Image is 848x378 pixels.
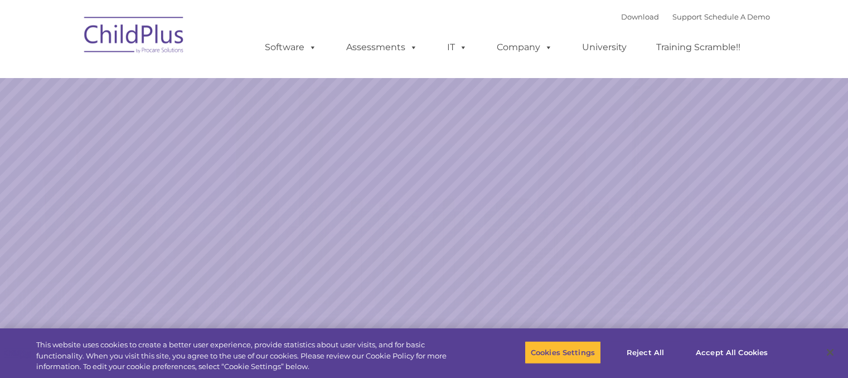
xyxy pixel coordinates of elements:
a: IT [436,36,478,59]
a: Schedule A Demo [704,12,770,21]
a: Learn More [576,253,718,290]
button: Cookies Settings [525,341,601,364]
a: University [571,36,638,59]
a: Support [672,12,702,21]
div: This website uses cookies to create a better user experience, provide statistics about user visit... [36,340,467,372]
a: Company [486,36,564,59]
img: ChildPlus by Procare Solutions [79,9,190,65]
button: Close [818,340,842,365]
a: Software [254,36,328,59]
a: Training Scramble!! [645,36,752,59]
a: Assessments [335,36,429,59]
button: Reject All [610,341,680,364]
button: Accept All Cookies [690,341,774,364]
a: Download [621,12,659,21]
font: | [621,12,770,21]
